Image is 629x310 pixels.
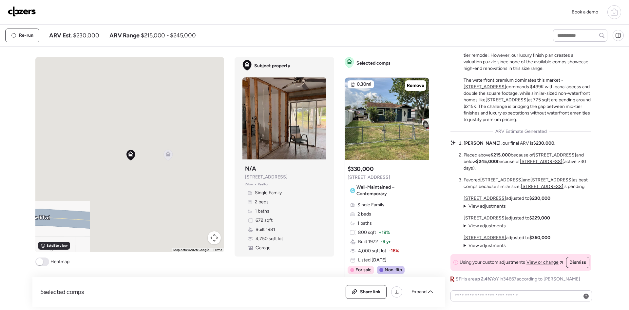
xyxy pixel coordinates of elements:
[476,159,497,164] strong: $245,000
[348,165,374,173] h3: $330,000
[255,190,282,196] span: Single Family
[371,257,387,263] span: [DATE]
[49,31,72,39] span: ARV Est.
[464,203,506,210] summary: View adjustments
[460,259,525,266] span: Using your custom adjustments
[520,159,562,164] a: [STREET_ADDRESS]
[572,9,598,15] span: Book a demo
[360,289,381,295] span: Share link
[256,217,273,224] span: 672 sqft
[208,231,221,244] button: Map camera controls
[356,60,391,67] span: Selected comps
[245,174,288,180] span: [STREET_ADDRESS]
[464,235,506,240] a: [STREET_ADDRESS]
[464,177,591,190] li: Favored and as best comps because similar size; is pending.
[464,152,591,172] li: Placed above because of and below because of (active >30 days).
[381,238,391,245] span: -9 yr
[385,267,402,273] span: Non-flip
[529,215,550,221] strong: $229,000
[355,267,372,273] span: For sale
[464,140,501,146] strong: [PERSON_NAME]
[47,243,67,248] span: Satellite view
[533,140,554,146] strong: $230,000
[530,177,573,183] a: [STREET_ADDRESS]
[37,244,59,252] img: Google
[255,182,257,187] span: •
[456,276,580,282] span: SFHs are YoY in 34667 according to [PERSON_NAME]
[255,208,269,215] span: 1 baths
[569,259,586,266] span: Dismiss
[40,288,84,296] span: 5 selected comps
[358,238,378,245] span: Built 1972
[357,211,371,217] span: 2 beds
[258,182,268,187] span: Realtor
[254,63,290,69] span: Subject property
[495,128,547,135] span: ARV Estimate Generated
[348,174,390,181] span: [STREET_ADDRESS]
[464,235,550,241] p: adjusted to
[464,242,506,249] summary: View adjustments
[526,259,559,266] span: View or change
[358,248,386,254] span: 4,000 sqft lot
[255,199,269,205] span: 2 beds
[358,229,376,236] span: 800 sqft
[521,184,563,189] a: [STREET_ADDRESS]
[464,77,591,123] p: The waterfront premium dominates this market - commands $499K with canal access and double the sq...
[357,220,372,227] span: 1 baths
[256,226,275,233] span: Built 1981
[529,196,550,201] strong: $230,000
[475,276,491,282] span: up 2.4%
[468,203,506,209] span: View adjustments
[50,258,69,265] span: Heatmap
[526,259,563,266] a: View or change
[141,31,196,39] span: $215,000 - $245,000
[245,165,256,173] h3: N/A
[389,248,399,254] span: -16%
[529,235,550,240] strong: $360,000
[491,152,511,158] strong: $215,000
[411,289,427,295] span: Expand
[245,182,254,187] span: Zillow
[468,243,506,248] span: View adjustments
[173,248,209,252] span: Map data ©2025 Google
[19,32,33,39] span: Re-run
[8,6,36,17] img: Logo
[464,195,550,202] p: adjusted to
[464,215,506,221] a: [STREET_ADDRESS]
[468,223,506,229] span: View adjustments
[480,177,523,183] a: [STREET_ADDRESS]
[357,81,372,88] span: 0.30mi
[534,152,576,158] a: [STREET_ADDRESS]
[357,202,384,208] span: Single Family
[379,229,390,236] span: + 19%
[464,84,506,90] a: [STREET_ADDRESS]
[464,223,506,229] summary: View adjustments
[256,245,271,251] span: Garage
[464,140,555,147] li: , our final ARV is .
[358,257,387,263] span: Listed
[407,82,424,89] span: Remove
[213,248,222,252] a: Terms (opens in new tab)
[355,277,393,283] span: 99 days on market
[256,236,283,242] span: 4,750 sqft lot
[464,39,591,72] p: The subject's 672 sqft footprint matches exactly with , which sold for $200K after a mid-tier rem...
[37,244,59,252] a: Open this area in Google Maps (opens a new window)
[486,97,528,103] a: [STREET_ADDRESS]
[109,31,140,39] span: ARV Range
[464,196,506,201] a: [STREET_ADDRESS]
[73,31,99,39] span: $230,000
[356,184,424,197] span: Well-Maintained – Contemporary
[464,215,550,221] p: adjusted to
